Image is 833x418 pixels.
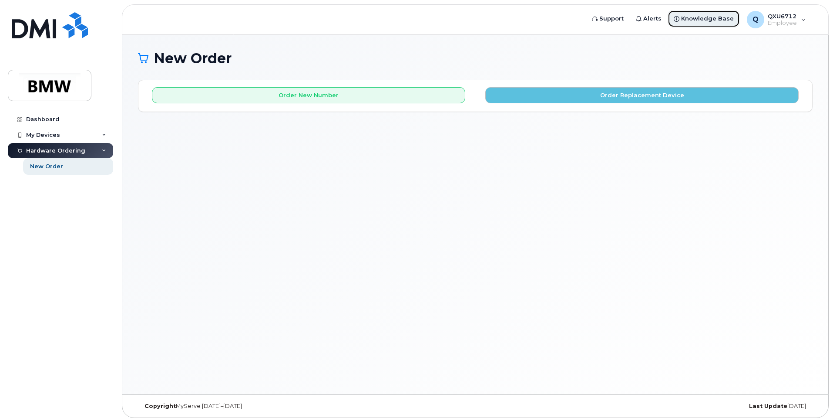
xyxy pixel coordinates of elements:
[144,403,176,409] strong: Copyright
[485,87,799,103] button: Order Replacement Device
[152,87,465,103] button: Order New Number
[795,380,826,411] iframe: Messenger Launcher
[588,403,813,410] div: [DATE]
[138,403,363,410] div: MyServe [DATE]–[DATE]
[749,403,787,409] strong: Last Update
[138,51,813,66] h1: New Order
